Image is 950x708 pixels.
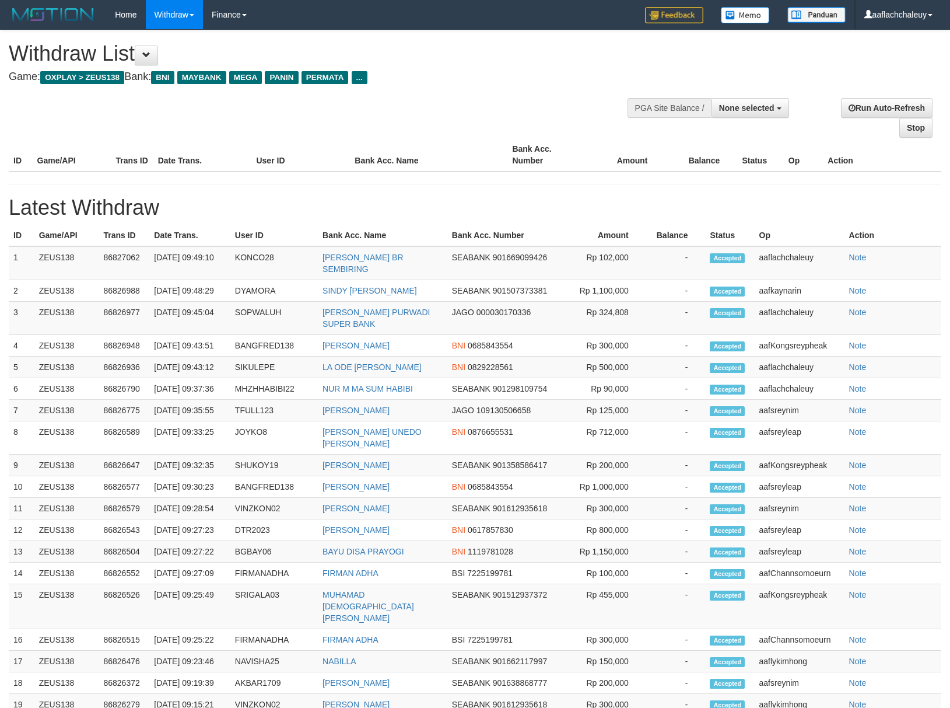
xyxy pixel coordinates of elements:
span: 0617857830 [468,525,513,535]
span: SEABANK [452,461,490,470]
span: SEABANK [452,657,490,666]
a: Note [849,308,867,317]
td: Rp 712,000 [571,421,646,455]
td: aafsreynim [755,672,844,694]
a: Note [849,253,867,262]
td: Rp 1,150,000 [571,541,646,563]
span: 0685843554 [468,341,513,350]
td: aafChannsomoeurn [755,629,844,651]
td: aafsreynim [755,400,844,421]
td: [DATE] 09:49:10 [149,246,230,280]
td: JOYKO8 [230,421,318,455]
span: 901638868777 [493,678,547,688]
td: ZEUS138 [34,246,99,280]
th: Bank Acc. Number [447,225,572,246]
h1: Latest Withdraw [9,196,941,219]
td: 12 [9,519,34,541]
td: [DATE] 09:33:25 [149,421,230,455]
td: Rp 300,000 [571,335,646,357]
span: PANIN [265,71,298,84]
a: BAYU DISA PRAYOGI [322,547,404,556]
th: Balance [665,138,738,172]
td: aafsreyleap [755,476,844,498]
a: [PERSON_NAME] [322,525,390,535]
td: aaflykimhong [755,651,844,672]
td: aafKongsreypheak [755,335,844,357]
td: DYAMORA [230,280,318,302]
td: 86827062 [99,246,149,280]
span: SEABANK [452,384,490,393]
th: Action [823,138,941,172]
span: Accepted [710,569,745,579]
span: Accepted [710,679,745,689]
span: Accepted [710,428,745,438]
td: 1 [9,246,34,280]
th: Game/API [34,225,99,246]
td: - [646,280,706,302]
td: - [646,335,706,357]
span: Accepted [710,406,745,416]
span: Accepted [710,504,745,514]
td: 13 [9,541,34,563]
td: ZEUS138 [34,280,99,302]
td: 16 [9,629,34,651]
td: - [646,519,706,541]
td: ZEUS138 [34,651,99,672]
a: NABILLA [322,657,356,666]
a: [PERSON_NAME] [322,406,390,415]
span: Accepted [710,483,745,493]
span: BSI [452,635,465,644]
a: [PERSON_NAME] [322,482,390,491]
img: Button%20Memo.svg [721,7,770,23]
td: AKBAR1709 [230,672,318,694]
td: Rp 150,000 [571,651,646,672]
td: FIRMANADHA [230,563,318,584]
span: SEABANK [452,504,490,513]
a: SINDY [PERSON_NAME] [322,286,417,295]
h4: Game: Bank: [9,71,622,83]
img: Feedback.jpg [645,7,703,23]
td: 15 [9,584,34,629]
span: Accepted [710,253,745,263]
th: Trans ID [111,138,153,172]
td: aafkaynarin [755,280,844,302]
td: ZEUS138 [34,335,99,357]
th: User ID [230,225,318,246]
th: Action [844,225,941,246]
td: [DATE] 09:48:29 [149,280,230,302]
td: 86826526 [99,584,149,629]
span: 1119781028 [468,547,513,556]
a: Note [849,657,867,666]
span: 901612935618 [493,504,547,513]
td: - [646,476,706,498]
span: Accepted [710,591,745,601]
th: Trans ID [99,225,149,246]
td: ZEUS138 [34,541,99,563]
td: - [646,584,706,629]
th: Date Trans. [149,225,230,246]
span: PERMATA [302,71,349,84]
td: Rp 90,000 [571,378,646,400]
span: Accepted [710,385,745,395]
td: - [646,672,706,694]
span: 901298109754 [493,384,547,393]
span: OXPLAY > ZEUS138 [40,71,124,84]
td: 17 [9,651,34,672]
th: Date Trans. [153,138,252,172]
td: 3 [9,302,34,335]
span: 0685843554 [468,482,513,491]
td: ZEUS138 [34,584,99,629]
td: 86826988 [99,280,149,302]
td: [DATE] 09:30:23 [149,476,230,498]
span: 0829228561 [468,362,513,372]
span: None selected [719,103,774,113]
td: aafsreyleap [755,541,844,563]
a: Note [849,482,867,491]
td: FIRMANADHA [230,629,318,651]
th: Balance [646,225,706,246]
th: ID [9,138,33,172]
span: MEGA [229,71,262,84]
td: Rp 100,000 [571,563,646,584]
td: 86826543 [99,519,149,541]
td: [DATE] 09:43:51 [149,335,230,357]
